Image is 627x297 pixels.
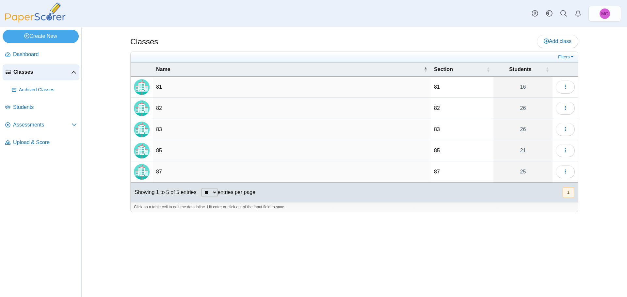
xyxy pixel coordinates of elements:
span: Name : Activate to invert sorting [424,66,427,73]
span: Students [497,66,544,73]
a: Filters [556,54,576,60]
span: Classes [13,68,71,76]
a: Add class [537,35,578,48]
a: 25 [493,161,553,182]
td: 81 [153,77,431,98]
a: Archived Classes [9,82,79,98]
nav: pagination [562,187,574,198]
a: Assessments [3,117,79,133]
span: Archived Classes [19,87,77,93]
td: 87 [431,161,493,183]
a: Students [3,100,79,115]
td: 83 [431,119,493,140]
img: PaperScorer [3,3,68,22]
span: Melanie Castillo [601,11,608,16]
button: 1 [563,187,574,198]
img: Locally created class [134,143,150,158]
a: PaperScorer [3,18,68,23]
img: Locally created class [134,164,150,180]
a: Classes [3,65,79,80]
a: Alerts [571,7,585,21]
label: entries per page [217,189,255,195]
a: Upload & Score [3,135,79,151]
td: 85 [431,140,493,161]
span: Name [156,66,422,73]
a: 26 [493,119,553,140]
span: Section [434,66,485,73]
a: Melanie Castillo [588,6,621,22]
a: Dashboard [3,47,79,63]
img: Locally created class [134,79,150,95]
a: 21 [493,140,553,161]
img: Locally created class [134,122,150,137]
a: Create New [3,30,79,43]
span: Melanie Castillo [600,8,610,19]
td: 83 [153,119,431,140]
span: Students [13,104,77,111]
img: Locally created class [134,100,150,116]
span: Students : Activate to sort [545,66,549,73]
div: Showing 1 to 5 of 5 entries [131,183,196,202]
td: 82 [431,98,493,119]
div: Click on a table cell to edit the data inline. Hit enter or click out of the input field to save. [131,202,578,212]
a: 26 [493,98,553,119]
span: Add class [544,38,571,44]
td: 82 [153,98,431,119]
span: Upload & Score [13,139,77,146]
span: Assessments [13,121,72,128]
td: 85 [153,140,431,161]
td: 81 [431,77,493,98]
a: 16 [493,77,553,97]
span: Dashboard [13,51,77,58]
span: Section : Activate to sort [486,66,490,73]
td: 87 [153,161,431,183]
h1: Classes [130,36,158,47]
